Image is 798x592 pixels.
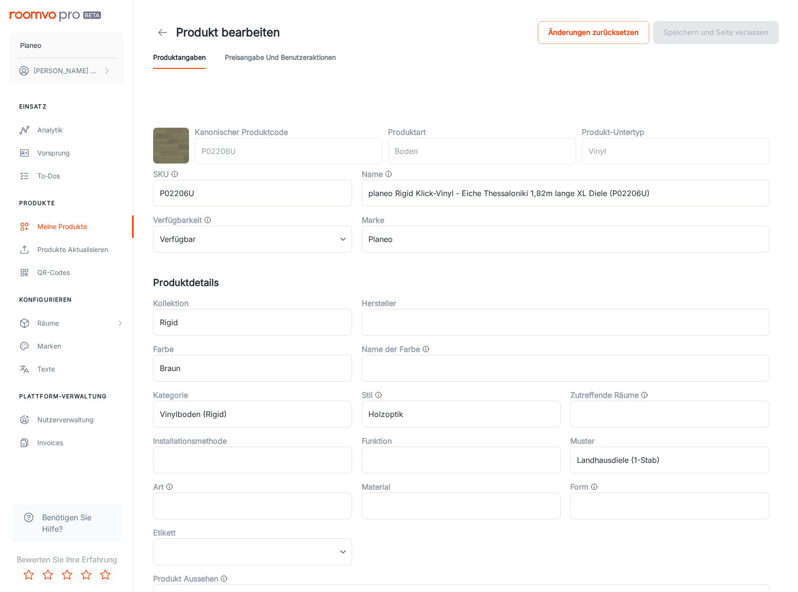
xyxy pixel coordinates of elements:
p: Bewerten Sie Ihre Erfahrung [8,554,126,565]
label: Art [153,481,164,493]
svg: Form des Produkts, z. B. „Rechteck“, „Läufer“ [590,483,598,491]
button: [PERSON_NAME] Neufeld [10,58,124,83]
button: Produktangaben [153,46,206,69]
svg: Der Raumtyp, in dem dieses Produkt angewendet werden kann [641,391,648,399]
button: Rate 4 star [77,565,96,584]
div: Räume [37,318,116,329]
label: Name der Farbe [362,343,420,355]
button: Rate 3 star [57,565,77,584]
label: Marke [362,214,384,226]
label: SKU [153,168,169,180]
label: Hersteller [362,297,396,309]
img: planeo Rigid Klick-Vinyl - Eiche Thessaloniki 1,82m lange XL Diele (P02206U) [153,128,189,164]
div: Invoices [37,438,124,448]
p: Planeo [20,40,41,51]
label: Kanonischer Produktcode [195,126,288,138]
label: Material [362,481,390,493]
label: Produkt Aussehen [153,573,218,584]
div: Produkte aktualisieren [37,244,124,255]
label: Farbe [153,343,174,355]
svg: Produktsorten wie „Eiche“ [166,483,173,491]
button: Rate 1 star [19,565,38,584]
label: Muster [570,435,595,447]
div: Analytik [37,125,124,135]
div: Nutzerverwaltung [37,415,124,425]
svg: Produktstil, wie zum Beispiel „Traditionell“ oder „Minimalistisch“ [375,391,382,399]
label: Kategorie [153,389,188,401]
button: Preisangabe und Benutzeraktionen [225,46,336,69]
button: Planeo [10,33,124,58]
div: QR-Codes [37,267,124,278]
label: Zutreffende Räume [570,389,639,401]
svg: Name des Produkts [385,170,392,178]
span: Benötigen Sie Hilfe? [42,512,111,535]
label: Installationsmethode [153,435,227,447]
svg: SKU für das Produkt [171,170,178,178]
div: Marken [37,341,124,351]
div: Vorsprung [37,148,124,158]
label: Produktart [388,126,426,138]
label: Name [362,168,383,180]
label: Produkt-Untertyp [582,126,644,138]
div: Texte [37,364,124,374]
label: Form [570,481,588,493]
label: Funktion [362,435,392,447]
button: Änderungen zurücksetzen [538,21,649,44]
div: Meine Produkte [37,221,124,232]
label: Stil [362,389,373,401]
img: Roomvo PRO Beta [10,11,101,22]
svg: Gesamtästhetik des Produkts, z. B. Holzoptik, Steinoptik [220,575,228,582]
label: Etikett [153,527,176,538]
p: [PERSON_NAME] Neufeld [33,66,101,76]
label: Kollektion [153,297,188,309]
button: Rate 5 star [96,565,115,584]
div: Verfügbar [153,226,352,252]
svg: Allgemeine Farbkategorien, z. B. Wolke, Finsternis, Galerieeröffnung [422,345,430,353]
svg: Wert, der festlegt, ob das Produkt verfügbar, eingestellt oder vergriffen ist [204,216,211,224]
h1: Produkt bearbeiten [176,24,280,41]
button: Rate 2 star [38,565,57,584]
div: To-dos [37,171,124,181]
h5: Produktdetails [153,275,779,290]
label: Verfügbarkeit [153,214,202,226]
